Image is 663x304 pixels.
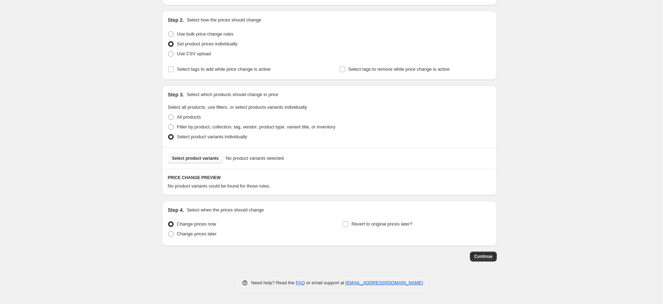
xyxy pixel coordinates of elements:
[177,221,216,227] span: Change prices now
[168,104,307,110] span: Select all products, use filters, or select products variants individually
[187,91,278,98] p: Select which products should change in price
[346,280,423,285] a: [EMAIL_ADDRESS][DOMAIN_NAME]
[168,207,184,214] h2: Step 4.
[305,280,346,285] span: or email support at
[177,31,233,37] span: Use bulk price change rules
[187,207,264,214] p: Select when the prices should change
[226,155,284,162] span: No product variants selected
[177,66,271,72] span: Select tags to add while price change is active
[168,183,270,189] span: No product variants could be found for those rules.
[187,17,261,24] p: Select how the prices should change
[177,114,201,120] span: All products
[177,231,217,236] span: Change prices later
[352,221,413,227] span: Revert to original prices later?
[177,134,247,139] span: Select product variants individually
[474,254,492,259] span: Continue
[470,252,497,261] button: Continue
[177,124,335,129] span: Filter by product, collection, tag, vendor, product type, variant title, or inventory
[296,280,305,285] a: FAQ
[168,91,184,98] h2: Step 3.
[172,156,219,161] span: Select product variants
[348,66,450,72] span: Select tags to remove while price change is active
[177,41,237,46] span: Set product prices individually
[168,153,223,163] button: Select product variants
[251,280,296,285] span: Need help? Read the
[168,17,184,24] h2: Step 2.
[168,175,491,180] h6: PRICE CHANGE PREVIEW
[177,51,211,56] span: Use CSV upload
